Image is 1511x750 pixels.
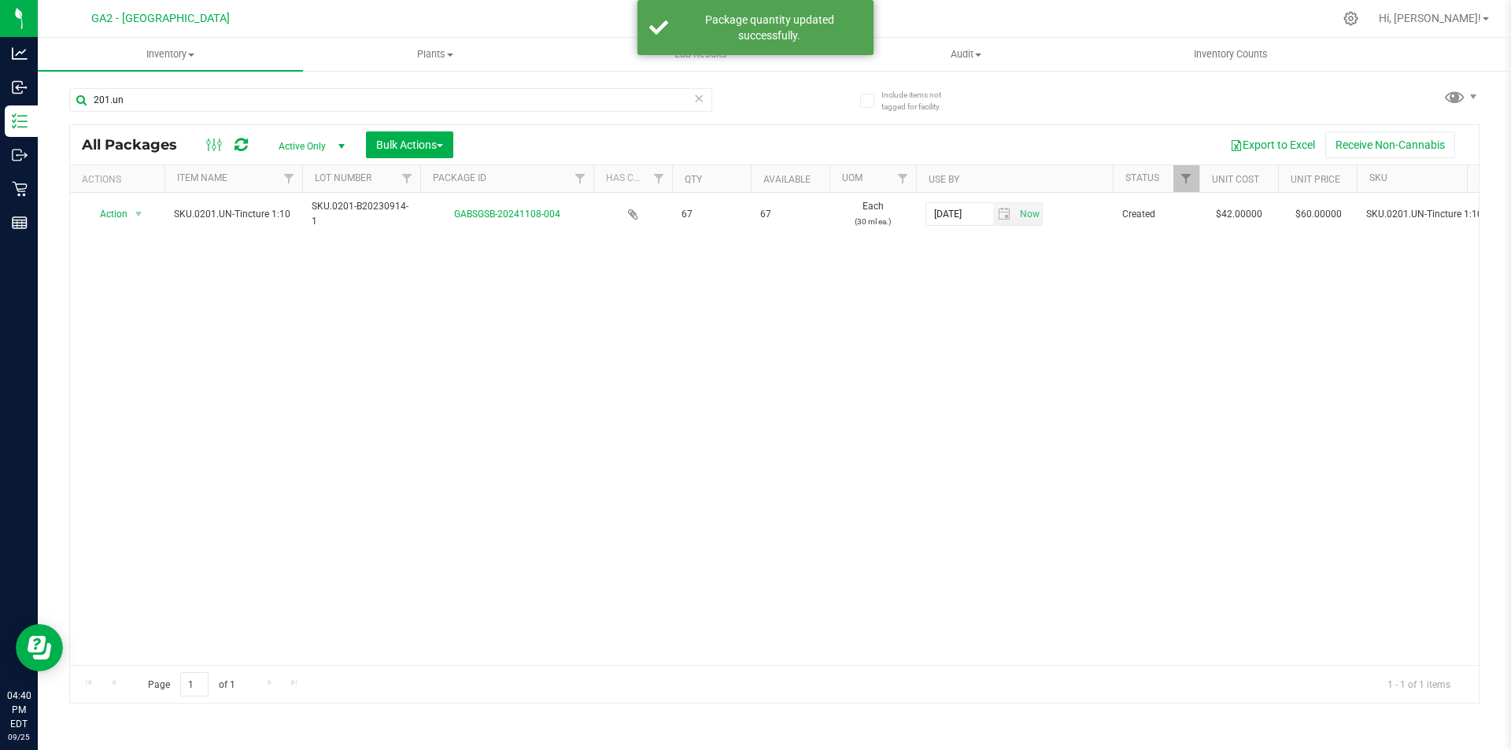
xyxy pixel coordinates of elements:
[834,47,1098,61] span: Audit
[1379,12,1481,24] span: Hi, [PERSON_NAME]!
[1199,193,1278,235] td: $42.00000
[38,47,303,61] span: Inventory
[433,172,486,183] a: Package ID
[833,38,1099,71] a: Audit
[376,139,443,151] span: Bulk Actions
[38,38,303,71] a: Inventory
[1341,11,1361,26] div: Manage settings
[394,165,420,192] a: Filter
[1125,172,1159,183] a: Status
[315,172,371,183] a: Lot Number
[366,131,453,158] button: Bulk Actions
[1287,203,1350,226] span: $60.00000
[842,172,863,183] a: UOM
[1366,207,1485,222] span: SKU.0201.UN-Tincture 1:10
[177,172,227,183] a: Item Name
[12,113,28,129] inline-svg: Inventory
[86,203,128,225] span: Action
[1212,174,1259,185] a: Unit Cost
[693,88,704,109] span: Clear
[1325,131,1455,158] button: Receive Non-Cannabis
[890,165,916,192] a: Filter
[12,181,28,197] inline-svg: Retail
[760,207,820,222] span: 67
[82,136,193,153] span: All Packages
[135,672,248,696] span: Page of 1
[993,203,1016,225] span: select
[839,199,907,229] span: Each
[593,165,672,193] th: Has COA
[129,203,149,225] span: select
[685,174,702,185] a: Qty
[1016,203,1043,226] span: Set Current date
[312,199,411,229] span: SKU.0201-B20230914-1
[12,46,28,61] inline-svg: Analytics
[568,38,833,71] a: Lab Results
[16,624,63,671] iframe: Resource center
[929,174,959,185] a: Use By
[12,215,28,231] inline-svg: Reports
[1173,165,1199,192] a: Filter
[1099,38,1364,71] a: Inventory Counts
[1291,174,1340,185] a: Unit Price
[304,47,567,61] span: Plants
[12,147,28,163] inline-svg: Outbound
[1369,172,1387,183] a: SKU
[276,165,302,192] a: Filter
[1220,131,1325,158] button: Export to Excel
[180,672,209,696] input: 1
[7,689,31,731] p: 04:40 PM EDT
[91,12,230,25] span: GA2 - [GEOGRAPHIC_DATA]
[646,165,672,192] a: Filter
[567,165,593,192] a: Filter
[1016,203,1042,225] span: select
[682,207,741,222] span: 67
[1173,47,1289,61] span: Inventory Counts
[677,12,862,43] div: Package quantity updated successfully.
[881,89,960,113] span: Include items not tagged for facility
[763,174,811,185] a: Available
[454,209,560,220] a: GABSGSB-20241108-004
[174,207,293,222] span: SKU.0201.UN-Tincture 1:10
[12,79,28,95] inline-svg: Inbound
[7,731,31,743] p: 09/25
[839,214,907,229] p: (30 ml ea.)
[303,38,568,71] a: Plants
[1375,672,1463,696] span: 1 - 1 of 1 items
[82,174,158,185] div: Actions
[69,88,712,112] input: Search Package ID, Item Name, SKU, Lot or Part Number...
[1122,207,1190,222] span: Created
